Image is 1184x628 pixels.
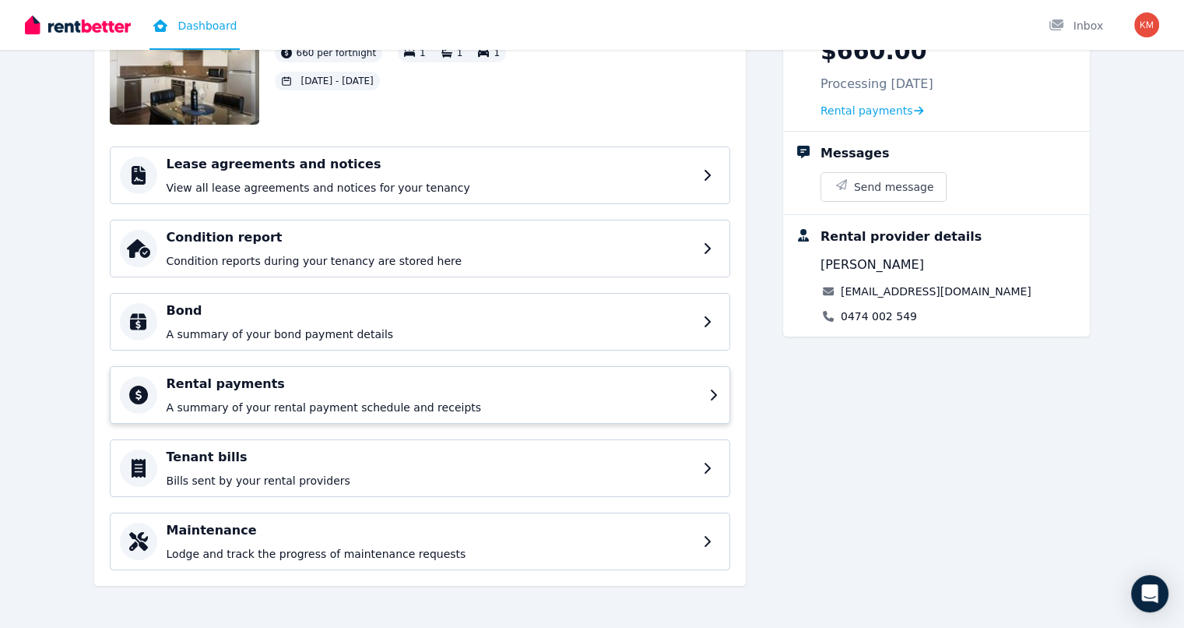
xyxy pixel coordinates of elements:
div: Open Intercom Messenger [1131,575,1168,612]
img: Property Url [110,12,259,125]
p: $660.00 [820,37,927,65]
div: Rental provider details [820,228,982,246]
a: 0474 002 549 [841,309,917,324]
p: A summary of your rental payment schedule and receipts [167,400,700,415]
h4: Rental payments [167,375,700,393]
h4: Bond [167,302,694,320]
p: Condition reports during your tenancy are stored here [167,253,694,269]
a: Rental payments [820,103,924,118]
h4: Tenant bills [167,448,694,467]
span: Send message [854,179,934,195]
span: 1 [457,48,463,58]
img: Kylie Webster [1134,12,1159,37]
p: A summary of your bond payment details [167,326,694,342]
div: Messages [820,144,889,163]
h4: Maintenance [167,521,694,540]
p: Bills sent by your rental providers [167,473,694,489]
a: [EMAIL_ADDRESS][DOMAIN_NAME] [841,284,1031,299]
span: 660 per fortnight [297,47,377,59]
span: 1 [494,48,500,58]
span: [PERSON_NAME] [820,256,924,274]
button: Send message [821,173,947,201]
h4: Lease agreements and notices [167,155,694,174]
h4: Condition report [167,228,694,247]
div: Inbox [1049,18,1103,34]
p: Lodge and track the progress of maintenance requests [167,546,694,562]
span: 1 [420,48,426,58]
img: RentBetter [25,13,131,37]
p: View all lease agreements and notices for your tenancy [167,180,694,196]
span: [DATE] - [DATE] [301,75,374,87]
span: Rental payments [820,103,913,118]
p: Processing [DATE] [820,75,933,93]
